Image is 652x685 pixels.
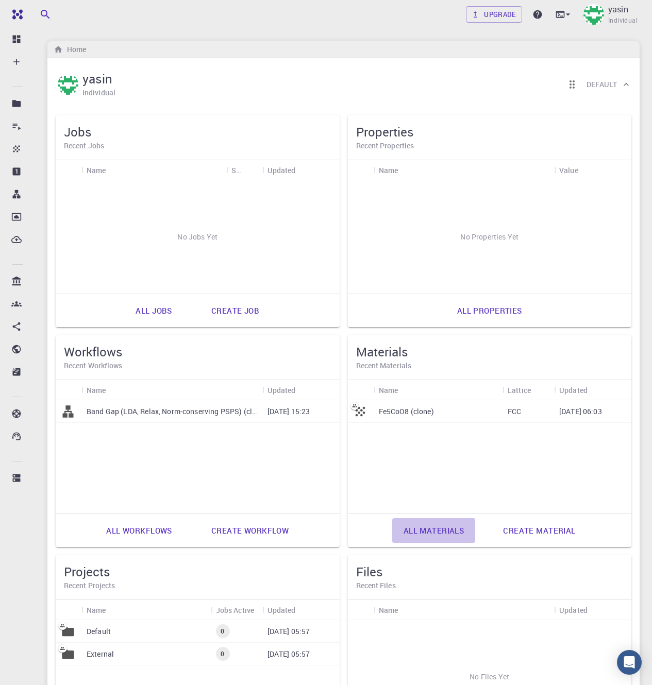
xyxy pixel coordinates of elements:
[398,602,414,618] button: Sort
[216,600,255,620] div: Jobs Active
[262,380,340,400] div: Updated
[492,518,587,543] a: Create material
[583,4,604,25] img: yasin
[374,380,503,400] div: Name
[64,124,331,140] h5: Jobs
[587,79,617,90] h6: Default
[87,600,106,620] div: Name
[559,160,578,180] div: Value
[200,298,271,323] a: Create job
[554,160,631,180] div: Value
[356,360,624,371] h6: Recent Materials
[588,602,604,618] button: Sort
[200,518,300,543] a: Create workflow
[508,380,531,400] div: Lattice
[559,600,588,620] div: Updated
[348,380,374,400] div: Icon
[262,600,340,620] div: Updated
[608,3,628,15] p: yasin
[531,382,547,398] button: Sort
[87,649,114,659] p: External
[379,600,398,620] div: Name
[63,44,86,55] h6: Home
[216,649,228,658] span: 0
[508,406,521,417] p: FCC
[268,649,310,659] p: [DATE] 05:57
[226,160,262,180] div: Status
[296,162,312,178] button: Sort
[87,160,106,180] div: Name
[64,344,331,360] h5: Workflows
[296,602,312,618] button: Sort
[268,406,310,417] p: [DATE] 15:23
[608,15,638,26] span: Individual
[82,71,112,87] h5: yasin
[106,602,123,618] button: Sort
[379,406,434,417] p: Fe5CoO8 (clone)
[296,382,312,398] button: Sort
[81,160,226,180] div: Name
[87,626,111,637] p: Default
[81,380,262,400] div: Name
[52,44,88,55] nav: breadcrumb
[379,380,398,400] div: Name
[56,180,340,294] div: No Jobs Yet
[559,406,602,417] p: [DATE] 06:03
[216,627,228,636] span: 0
[268,160,296,180] div: Updated
[503,380,554,400] div: Lattice
[356,563,624,580] h5: Files
[106,382,123,398] button: Sort
[348,160,374,180] div: Icon
[588,382,604,398] button: Sort
[356,580,624,591] h6: Recent Files
[617,650,642,675] div: Open Intercom Messenger
[8,9,23,20] img: logo
[241,162,257,178] button: Sort
[64,563,331,580] h5: Projects
[398,162,414,178] button: Sort
[64,360,331,371] h6: Recent Workflows
[466,6,522,23] a: Upgrade
[81,600,211,620] div: Name
[398,382,414,398] button: Sort
[56,380,81,400] div: Icon
[356,124,624,140] h5: Properties
[268,626,310,637] p: [DATE] 05:57
[64,140,331,151] h6: Recent Jobs
[56,600,81,620] div: Icon
[22,7,59,16] span: Support
[374,600,555,620] div: Name
[559,380,588,400] div: Updated
[124,298,183,323] a: All jobs
[211,600,262,620] div: Jobs Active
[356,344,624,360] h5: Materials
[262,160,340,180] div: Updated
[348,600,374,620] div: Icon
[379,160,398,180] div: Name
[47,58,640,111] div: yasinyasinIndividualReorder cardsDefault
[374,160,555,180] div: Name
[268,380,296,400] div: Updated
[578,162,595,178] button: Sort
[554,380,631,400] div: Updated
[106,162,123,178] button: Sort
[87,380,106,400] div: Name
[82,87,115,98] h6: Individual
[231,160,241,180] div: Status
[446,298,533,323] a: All properties
[348,180,632,294] div: No Properties Yet
[87,406,257,417] p: Band Gap (LDA, Relax, Norm-conserving PSPS) (clone)
[392,518,476,543] a: All materials
[554,600,631,620] div: Updated
[58,74,78,95] img: yasin
[56,160,81,180] div: Icon
[356,140,624,151] h6: Recent Properties
[64,580,331,591] h6: Recent Projects
[268,600,296,620] div: Updated
[562,74,582,95] button: Reorder cards
[95,518,183,543] a: All workflows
